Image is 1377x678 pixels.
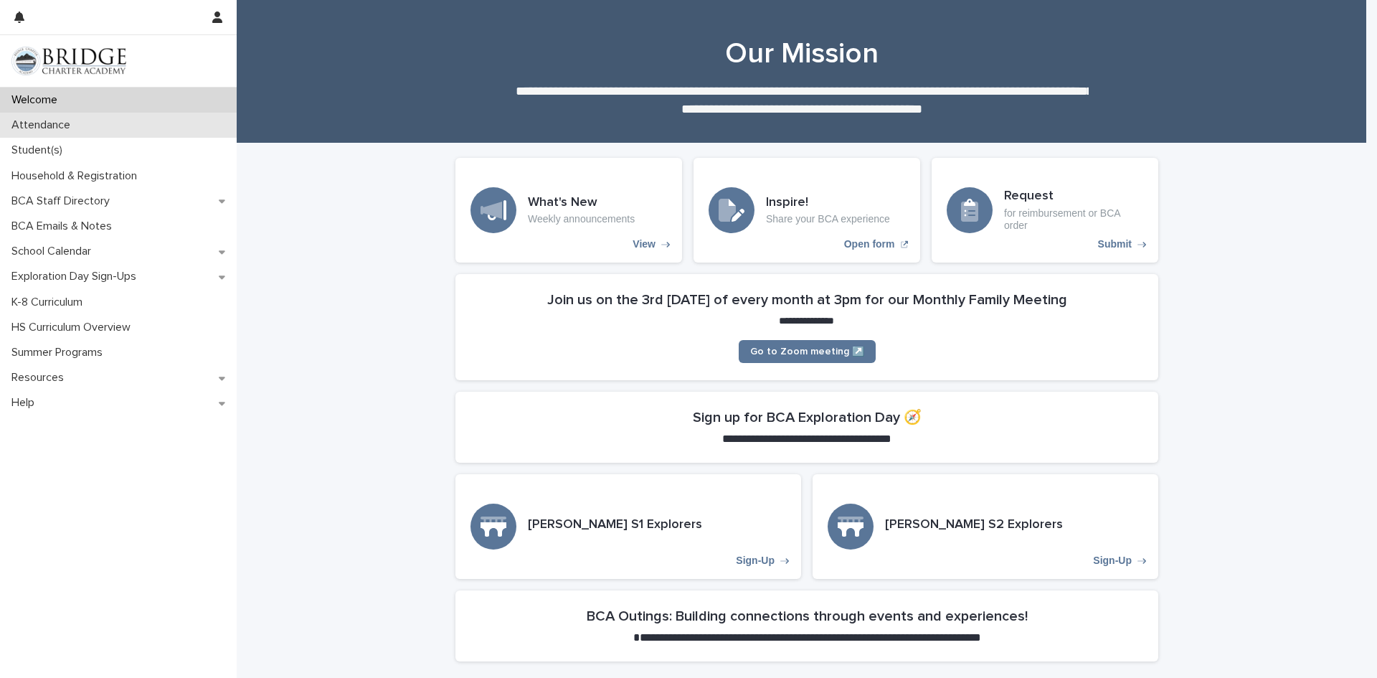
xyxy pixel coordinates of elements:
[6,321,142,334] p: HS Curriculum Overview
[885,517,1063,533] h3: [PERSON_NAME] S2 Explorers
[736,555,775,567] p: Sign-Up
[6,296,94,309] p: K-8 Curriculum
[766,213,890,225] p: Share your BCA experience
[766,195,890,211] h3: Inspire!
[1098,238,1132,250] p: Submit
[6,396,46,410] p: Help
[6,169,148,183] p: Household & Registration
[528,213,635,225] p: Weekly announcements
[6,93,69,107] p: Welcome
[844,238,895,250] p: Open form
[694,158,920,263] a: Open form
[932,158,1158,263] a: Submit
[587,608,1028,625] h2: BCA Outings: Building connections through events and experiences!
[6,346,114,359] p: Summer Programs
[1093,555,1132,567] p: Sign-Up
[813,474,1158,579] a: Sign-Up
[450,37,1153,71] h1: Our Mission
[739,340,876,363] a: Go to Zoom meeting ↗️
[6,270,148,283] p: Exploration Day Sign-Ups
[6,245,103,258] p: School Calendar
[633,238,656,250] p: View
[6,143,74,157] p: Student(s)
[1004,207,1143,232] p: for reimbursement or BCA order
[693,409,922,426] h2: Sign up for BCA Exploration Day 🧭
[6,194,121,208] p: BCA Staff Directory
[6,118,82,132] p: Attendance
[547,291,1067,309] h2: Join us on the 3rd [DATE] of every month at 3pm for our Monthly Family Meeting
[455,158,682,263] a: View
[1004,189,1143,204] h3: Request
[6,371,75,385] p: Resources
[528,195,635,211] h3: What's New
[11,47,126,75] img: V1C1m3IdTEidaUdm9Hs0
[455,474,801,579] a: Sign-Up
[528,517,702,533] h3: [PERSON_NAME] S1 Explorers
[6,220,123,233] p: BCA Emails & Notes
[750,347,864,357] span: Go to Zoom meeting ↗️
